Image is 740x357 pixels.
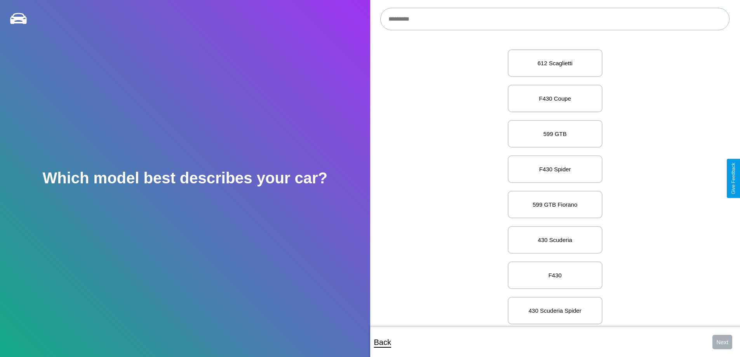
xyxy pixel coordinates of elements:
[42,169,327,187] h2: Which model best describes your car?
[516,305,594,316] p: 430 Scuderia Spider
[516,58,594,68] p: 612 Scaglietti
[712,335,732,349] button: Next
[516,93,594,104] p: F430 Coupe
[516,129,594,139] p: 599 GTB
[516,235,594,245] p: 430 Scuderia
[374,335,391,349] p: Back
[516,270,594,280] p: F430
[731,163,736,194] div: Give Feedback
[516,164,594,174] p: F430 Spider
[516,199,594,210] p: 599 GTB Fiorano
